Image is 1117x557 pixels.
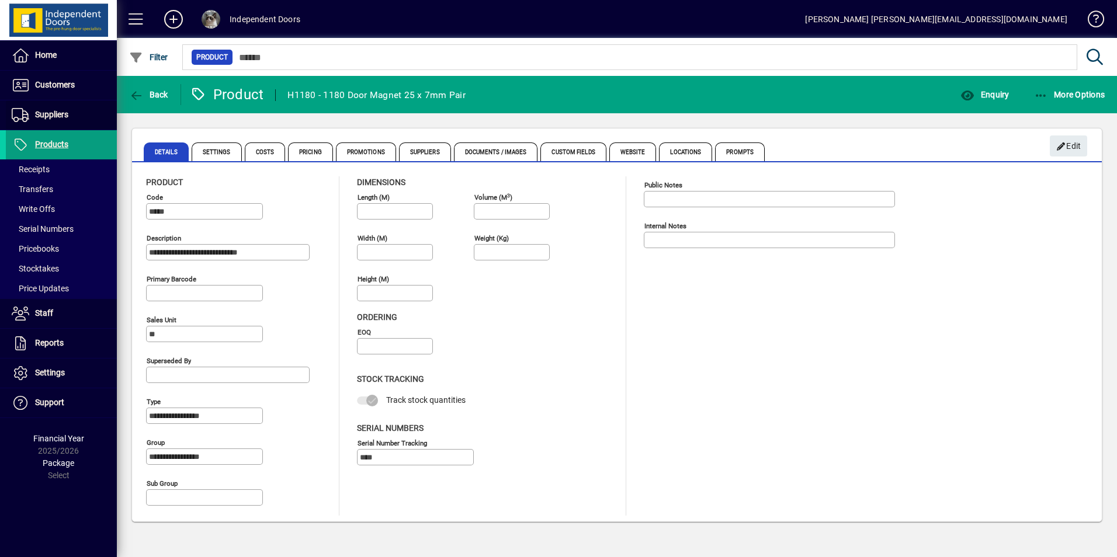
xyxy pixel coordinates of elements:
[155,9,192,30] button: Add
[357,312,397,322] span: Ordering
[12,224,74,234] span: Serial Numbers
[1079,2,1102,40] a: Knowledge Base
[12,284,69,293] span: Price Updates
[6,239,117,259] a: Pricebooks
[12,244,59,253] span: Pricebooks
[358,234,387,242] mat-label: Width (m)
[1034,90,1105,99] span: More Options
[35,368,65,377] span: Settings
[6,41,117,70] a: Home
[474,234,509,242] mat-label: Weight (Kg)
[357,177,405,187] span: Dimensions
[6,71,117,100] a: Customers
[129,90,168,99] span: Back
[35,308,53,318] span: Staff
[644,181,682,189] mat-label: Public Notes
[35,110,68,119] span: Suppliers
[12,165,50,174] span: Receipts
[192,142,242,161] span: Settings
[12,264,59,273] span: Stocktakes
[6,100,117,130] a: Suppliers
[192,9,230,30] button: Profile
[287,86,466,105] div: H1180 - 1180 Door Magnet 25 x 7mm Pair
[358,328,371,336] mat-label: EOQ
[6,358,117,388] a: Settings
[147,398,161,406] mat-label: Type
[1056,137,1081,156] span: Edit
[357,374,424,384] span: Stock Tracking
[6,219,117,239] a: Serial Numbers
[644,222,686,230] mat-label: Internal Notes
[35,140,68,149] span: Products
[35,80,75,89] span: Customers
[805,10,1067,29] div: [PERSON_NAME] [PERSON_NAME][EMAIL_ADDRESS][DOMAIN_NAME]
[12,184,53,194] span: Transfers
[474,193,512,201] mat-label: Volume (m )
[6,259,117,278] a: Stocktakes
[245,142,286,161] span: Costs
[230,10,300,29] div: Independent Doors
[6,159,117,179] a: Receipts
[357,423,424,433] span: Serial Numbers
[507,192,510,198] sup: 3
[659,142,712,161] span: Locations
[35,50,57,60] span: Home
[358,193,390,201] mat-label: Length (m)
[399,142,451,161] span: Suppliers
[1050,135,1087,156] button: Edit
[715,142,765,161] span: Prompts
[43,458,74,468] span: Package
[336,142,396,161] span: Promotions
[6,299,117,328] a: Staff
[12,204,55,214] span: Write Offs
[386,395,466,405] span: Track stock quantities
[196,51,228,63] span: Product
[6,278,117,298] a: Price Updates
[6,388,117,417] a: Support
[958,84,1012,105] button: Enquiry
[6,179,117,199] a: Transfers
[288,142,333,161] span: Pricing
[358,275,389,283] mat-label: Height (m)
[146,177,183,187] span: Product
[117,84,181,105] app-page-header-button: Back
[454,142,538,161] span: Documents / Images
[129,53,168,62] span: Filter
[147,479,178,488] mat-label: Sub group
[144,142,189,161] span: Details
[126,84,171,105] button: Back
[35,338,64,347] span: Reports
[609,142,657,161] span: Website
[960,90,1009,99] span: Enquiry
[540,142,606,161] span: Custom Fields
[126,47,171,68] button: Filter
[6,199,117,219] a: Write Offs
[190,85,264,104] div: Product
[1031,84,1108,105] button: More Options
[6,329,117,358] a: Reports
[147,193,163,201] mat-label: Code
[147,275,196,283] mat-label: Primary barcode
[147,234,181,242] mat-label: Description
[33,434,84,443] span: Financial Year
[35,398,64,407] span: Support
[147,357,191,365] mat-label: Superseded by
[147,438,165,447] mat-label: Group
[358,438,427,447] mat-label: Serial Number tracking
[147,316,176,324] mat-label: Sales unit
